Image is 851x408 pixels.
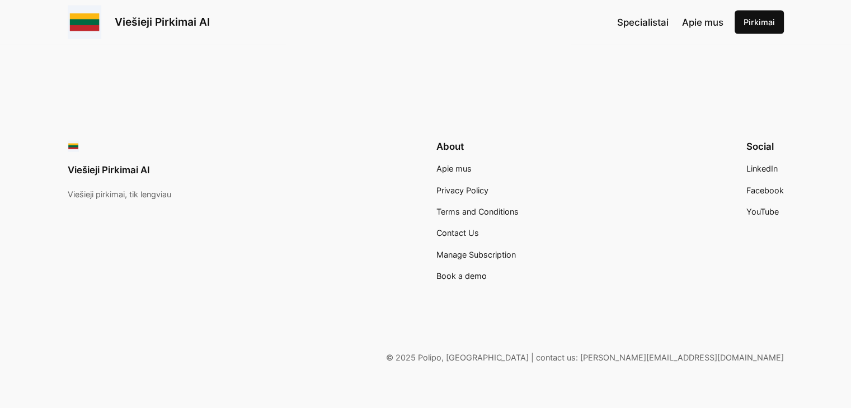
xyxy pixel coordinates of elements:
a: Viešieji Pirkimai AI [68,164,150,175]
img: Viešieji pirkimai logo [68,6,101,39]
nav: Footer navigation 4 [436,163,519,282]
a: Viešieji Pirkimai AI [115,15,210,29]
h2: About [436,141,519,152]
a: Contact Us [436,227,479,239]
a: Apie mus [436,163,472,175]
span: Facebook [746,186,784,195]
span: Terms and Conditions [436,207,519,216]
span: LinkedIn [746,164,778,173]
a: YouTube [746,206,779,218]
img: Viešieji pirkimai logo [68,141,79,152]
p: © 2025 Polipo, [GEOGRAPHIC_DATA] | contact us: [PERSON_NAME][EMAIL_ADDRESS][DOMAIN_NAME] [68,352,784,364]
span: Book a demo [436,271,487,281]
a: Specialistai [617,15,669,30]
a: Pirkimai [735,11,784,34]
a: Apie mus [682,15,723,30]
nav: Navigation [617,15,723,30]
span: Manage Subscription [436,250,516,259]
h2: Social [746,141,784,152]
a: Terms and Conditions [436,206,519,218]
a: Manage Subscription [436,249,516,261]
a: Privacy Policy [436,184,488,197]
span: YouTube [746,207,779,216]
nav: Footer navigation 3 [746,163,784,218]
p: Viešieji pirkimai, tik lengviau [68,188,171,201]
span: Contact Us [436,228,479,238]
span: Apie mus [436,164,472,173]
a: Book a demo [436,270,487,282]
span: Privacy Policy [436,186,488,195]
span: Apie mus [682,17,723,28]
a: Facebook [746,184,784,197]
a: LinkedIn [746,163,778,175]
span: Specialistai [617,17,669,28]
